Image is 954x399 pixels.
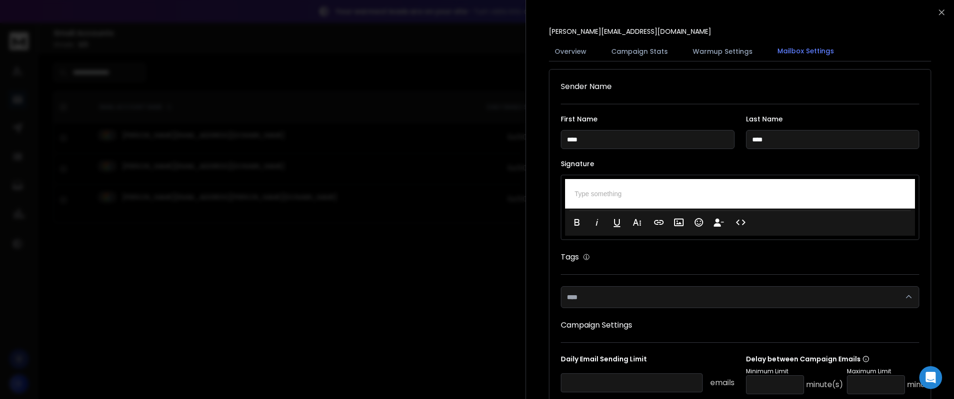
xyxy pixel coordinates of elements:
[732,213,750,232] button: Code View
[549,27,711,36] p: [PERSON_NAME][EMAIL_ADDRESS][DOMAIN_NAME]
[687,41,758,62] button: Warmup Settings
[806,379,843,390] p: minute(s)
[561,251,579,263] h1: Tags
[907,379,944,390] p: minute(s)
[606,41,674,62] button: Campaign Stats
[568,213,586,232] button: Bold (⌘B)
[710,213,728,232] button: Insert Unsubscribe Link
[710,377,735,389] p: emails
[561,116,735,122] label: First Name
[772,40,840,62] button: Mailbox Settings
[919,366,942,389] div: Open Intercom Messenger
[628,213,646,232] button: More Text
[608,213,626,232] button: Underline (⌘U)
[549,41,592,62] button: Overview
[561,160,919,167] label: Signature
[746,354,944,364] p: Delay between Campaign Emails
[650,213,668,232] button: Insert Link (⌘K)
[670,213,688,232] button: Insert Image (⌘P)
[847,368,944,375] p: Maximum Limit
[588,213,606,232] button: Italic (⌘I)
[561,354,735,368] p: Daily Email Sending Limit
[690,213,708,232] button: Emoticons
[746,368,843,375] p: Minimum Limit
[561,319,919,331] h1: Campaign Settings
[746,116,920,122] label: Last Name
[561,81,919,92] h1: Sender Name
